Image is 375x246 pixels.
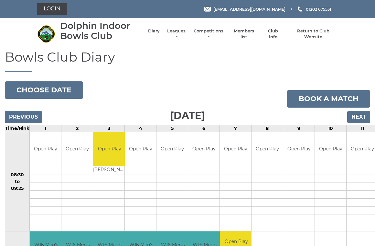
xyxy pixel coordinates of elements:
td: Open Play [30,132,61,166]
a: Leagues [166,28,187,40]
a: Phone us 01202 675551 [297,6,331,12]
img: Dolphin Indoor Bowls Club [37,25,55,43]
td: Open Play [252,132,283,166]
a: Diary [148,28,160,34]
td: 08:30 to 09:25 [5,132,30,231]
td: 2 [61,125,93,132]
td: Open Play [283,132,315,166]
td: 4 [125,125,156,132]
td: 8 [252,125,283,132]
td: 1 [30,125,61,132]
a: Club Info [264,28,283,40]
a: Email [EMAIL_ADDRESS][DOMAIN_NAME] [204,6,285,12]
td: [PERSON_NAME] [93,166,126,174]
td: Open Play [220,132,251,166]
td: 6 [188,125,220,132]
a: Members list [230,28,257,40]
input: Next [347,111,370,123]
div: Dolphin Indoor Bowls Club [60,21,142,41]
span: [EMAIL_ADDRESS][DOMAIN_NAME] [213,6,285,11]
td: 10 [315,125,347,132]
td: 5 [156,125,188,132]
td: 3 [93,125,125,132]
td: 9 [283,125,315,132]
td: Open Play [125,132,156,166]
td: Open Play [61,132,93,166]
button: Choose date [5,81,83,99]
td: Open Play [315,132,346,166]
a: Book a match [287,90,370,108]
td: 7 [220,125,252,132]
span: 01202 675551 [306,6,331,11]
a: Competitions [193,28,224,40]
td: Open Play [188,132,220,166]
img: Phone us [298,6,302,12]
td: Open Play [156,132,188,166]
a: Return to Club Website [289,28,338,40]
td: Time/Rink [5,125,30,132]
a: Login [37,3,67,15]
h1: Bowls Club Diary [5,50,370,72]
img: Email [204,7,211,12]
input: Previous [5,111,42,123]
td: Open Play [93,132,126,166]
